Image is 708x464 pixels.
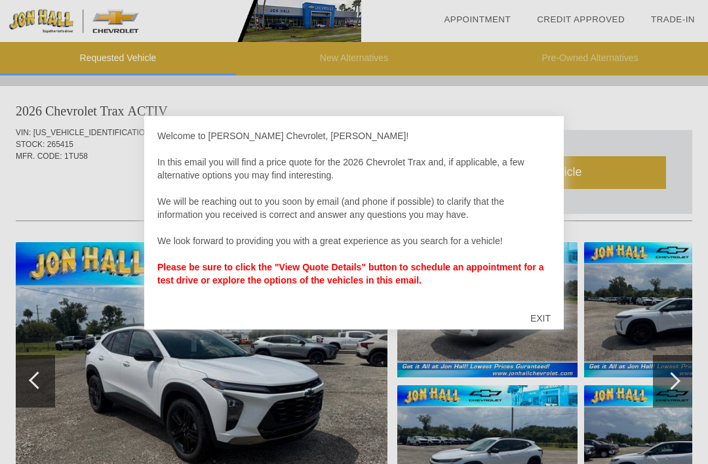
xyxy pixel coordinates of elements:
div: Welcome to [PERSON_NAME] Chevrolet, [PERSON_NAME]! In this email you will find a price quote for ... [157,129,551,300]
a: Appointment [444,14,511,24]
strong: Please be sure to click the "View Quote Details" button to schedule an appointment for a test dri... [157,262,543,285]
a: Trade-In [651,14,695,24]
div: EXIT [517,299,564,338]
a: Credit Approved [537,14,625,24]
